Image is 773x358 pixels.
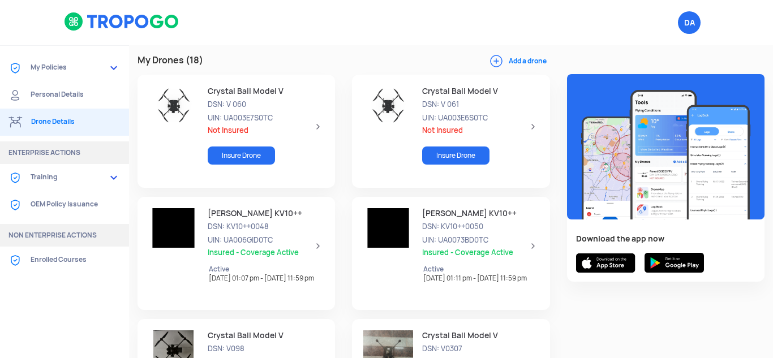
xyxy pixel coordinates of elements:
img: ic_Personal%20details.svg [8,88,22,102]
img: ic_Coverages.svg [8,198,22,212]
span: Crystal Ball Model V [208,86,315,96]
div: [DATE] 01:07 pm - [DATE] 11:59 pm [209,274,319,282]
span: Not Insured [422,126,529,135]
img: ic_Coverages.svg [8,253,22,267]
span: UIN: UA003E6S0TC [422,113,529,124]
span: DSN: KV10++0048 [208,222,315,232]
img: ic_Coverages.svg [8,61,22,75]
span: Crystal Ball Model V [422,86,529,96]
span: DSN: KV10++0050 [422,222,529,232]
img: download.jpeg [152,208,194,248]
span: [PERSON_NAME] KV10++ [422,208,529,218]
p: Download the app now [576,233,755,244]
img: ic_Coverages.svg [8,171,22,184]
span: Deepak Aggarwal [678,11,701,34]
img: img-flapone-cbal-modelv.jpg [363,86,413,125]
img: expand_more.png [107,61,121,75]
a: Insure Drone [422,146,489,165]
span: Not Insured [208,126,315,135]
span: DSN: V 061 [422,100,529,110]
span: Insured - Coverage Active [208,248,315,257]
img: ic_logo_Appstore_40px.svg [576,253,635,273]
span: Insured - Coverage Active [422,248,529,257]
img: expand_more.png [107,171,121,184]
span: UIN: UA0073BD0TC [422,235,529,246]
button: Add a drone [489,56,550,66]
img: download.jpeg [367,208,409,248]
span: [PERSON_NAME] KV10++ [208,208,315,218]
div: Active [209,264,319,274]
div: Active [423,264,534,274]
a: Insure Drone [208,146,275,165]
span: Crystal Ball Model V [422,330,529,340]
span: DSN: V0307 [422,344,529,355]
img: ic_Playstore_black.svg [645,253,704,273]
img: img-flapone-cbal-modelv.jpg [149,86,199,125]
span: Crystal Ball Model V [208,330,315,340]
img: logoHeader.svg [64,12,180,31]
h3: My Drones (18) [138,54,550,68]
span: UIN: UA006GID0TC [208,235,315,246]
img: ic_Drone%20details.svg [8,115,23,129]
div: [DATE] 01:11 pm - [DATE] 11:59 pm [423,274,534,282]
span: UIN: UA003E7S0TC [208,113,315,124]
span: DSN: V098 [208,344,315,355]
span: DSN: V 060 [208,100,315,110]
img: ic_app_mock.png [581,88,751,219]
